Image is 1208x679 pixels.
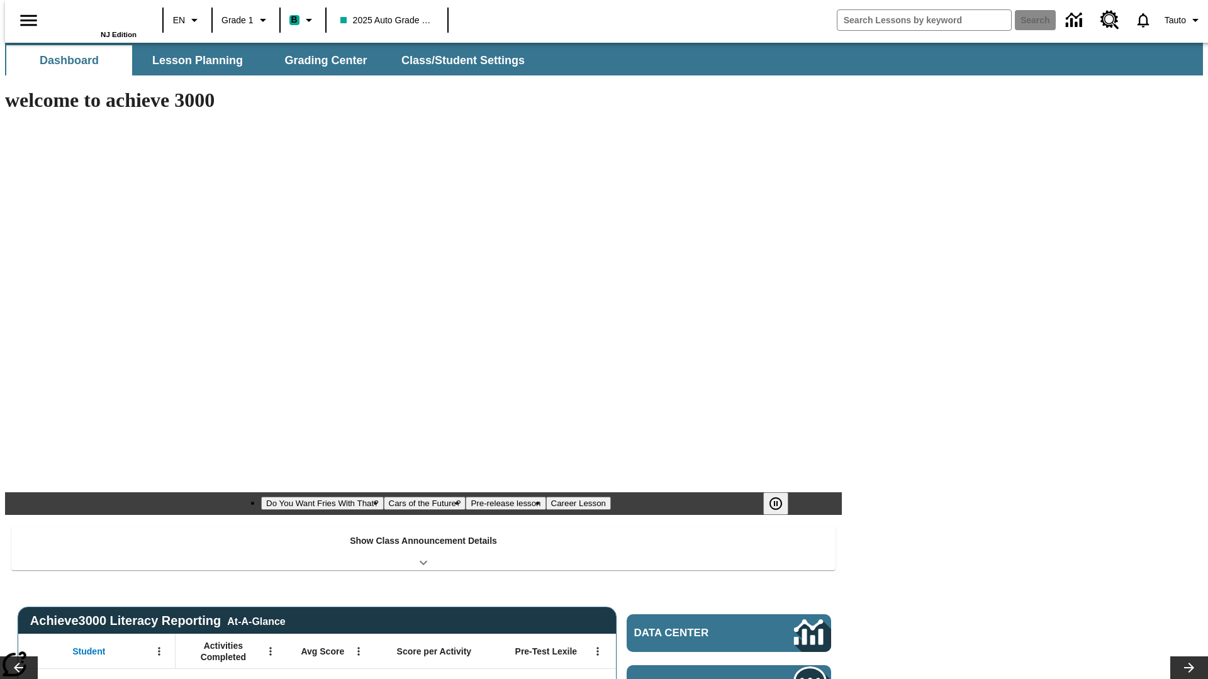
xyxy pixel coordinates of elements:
[515,646,578,657] span: Pre-Test Lexile
[55,4,137,38] div: Home
[5,43,1203,75] div: SubNavbar
[221,14,254,27] span: Grade 1
[401,53,525,68] span: Class/Student Settings
[216,9,276,31] button: Grade: Grade 1, Select a grade
[182,640,265,663] span: Activities Completed
[1165,14,1186,27] span: Tauto
[173,14,185,27] span: EN
[1058,3,1093,38] a: Data Center
[135,45,260,75] button: Lesson Planning
[30,614,286,628] span: Achieve3000 Literacy Reporting
[588,642,607,661] button: Open Menu
[284,53,367,68] span: Grading Center
[391,45,535,75] button: Class/Student Settings
[6,45,132,75] button: Dashboard
[384,497,466,510] button: Slide 2 Cars of the Future?
[72,646,105,657] span: Student
[1093,3,1127,37] a: Resource Center, Will open in new tab
[340,14,433,27] span: 2025 Auto Grade 1 A
[301,646,344,657] span: Avg Score
[1170,656,1208,679] button: Lesson carousel, Next
[261,497,384,510] button: Slide 1 Do You Want Fries With That?
[627,614,831,652] a: Data Center
[55,6,137,31] a: Home
[1127,4,1160,36] a: Notifications
[11,527,836,570] div: Show Class Announcement Details
[350,534,497,548] p: Show Class Announcement Details
[763,492,788,515] button: Pause
[837,10,1011,30] input: search field
[40,53,99,68] span: Dashboard
[1160,9,1208,31] button: Profile/Settings
[167,9,208,31] button: Language: EN, Select a language
[546,497,611,510] button: Slide 4 Career Lesson
[466,497,545,510] button: Slide 3 Pre-release lesson
[284,9,322,31] button: Boost Class color is teal. Change class color
[5,45,536,75] div: SubNavbar
[397,646,472,657] span: Score per Activity
[10,2,47,39] button: Open side menu
[263,45,389,75] button: Grading Center
[5,89,842,112] h1: welcome to achieve 3000
[261,642,280,661] button: Open Menu
[291,12,298,28] span: B
[150,642,169,661] button: Open Menu
[101,31,137,38] span: NJ Edition
[152,53,243,68] span: Lesson Planning
[634,627,752,639] span: Data Center
[349,642,368,661] button: Open Menu
[227,614,285,627] div: At-A-Glance
[763,492,801,515] div: Pause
